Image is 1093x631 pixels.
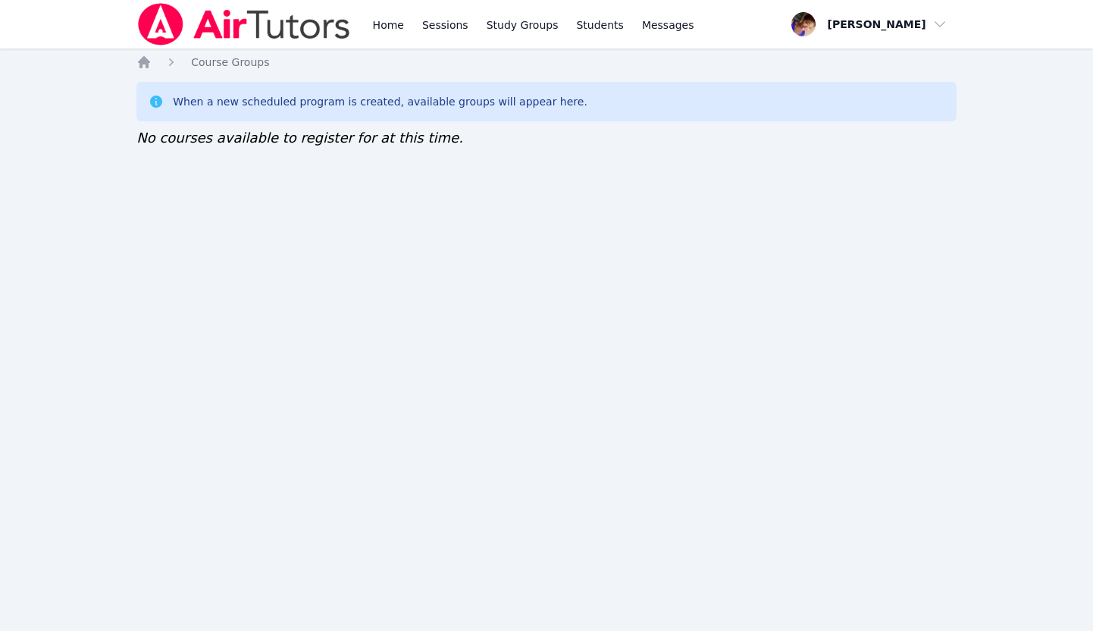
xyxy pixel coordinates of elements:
span: Course Groups [191,56,269,68]
nav: Breadcrumb [136,55,957,70]
div: When a new scheduled program is created, available groups will appear here. [173,94,587,109]
span: No courses available to register for at this time. [136,130,463,146]
a: Course Groups [191,55,269,70]
img: Air Tutors [136,3,351,46]
span: Messages [642,17,694,33]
